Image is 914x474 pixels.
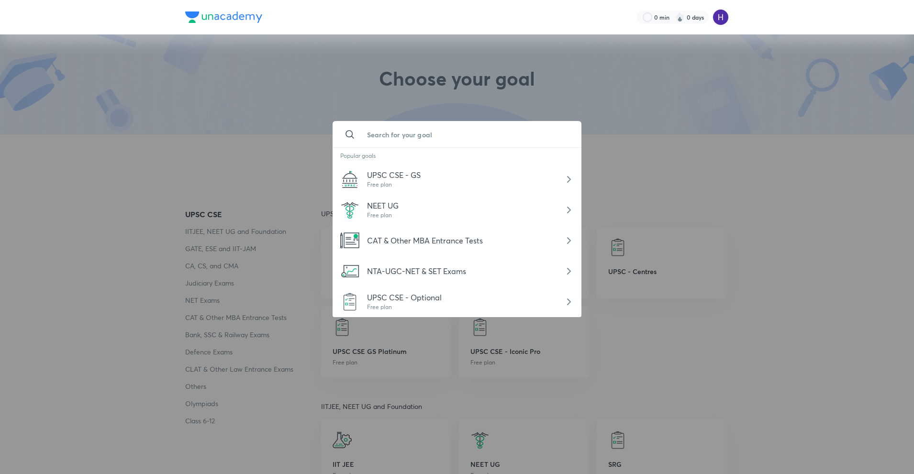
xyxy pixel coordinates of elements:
[367,235,483,245] span: CAT & Other MBA Entrance Tests
[367,170,421,180] span: UPSC CSE - GS
[675,12,685,22] img: streak
[367,200,399,210] span: NEET UG
[367,266,466,276] span: NTA-UGC-NET & SET Exams
[359,121,574,147] input: Search for your goal
[379,67,535,101] h1: Choose your goal
[367,292,442,302] span: UPSC CSE - Optional
[713,9,729,25] img: Hitesh Maheshwari
[367,211,399,220] div: Free plan
[367,303,442,311] div: Free plan
[367,180,421,189] div: Free plan
[185,11,262,23] img: Company Logo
